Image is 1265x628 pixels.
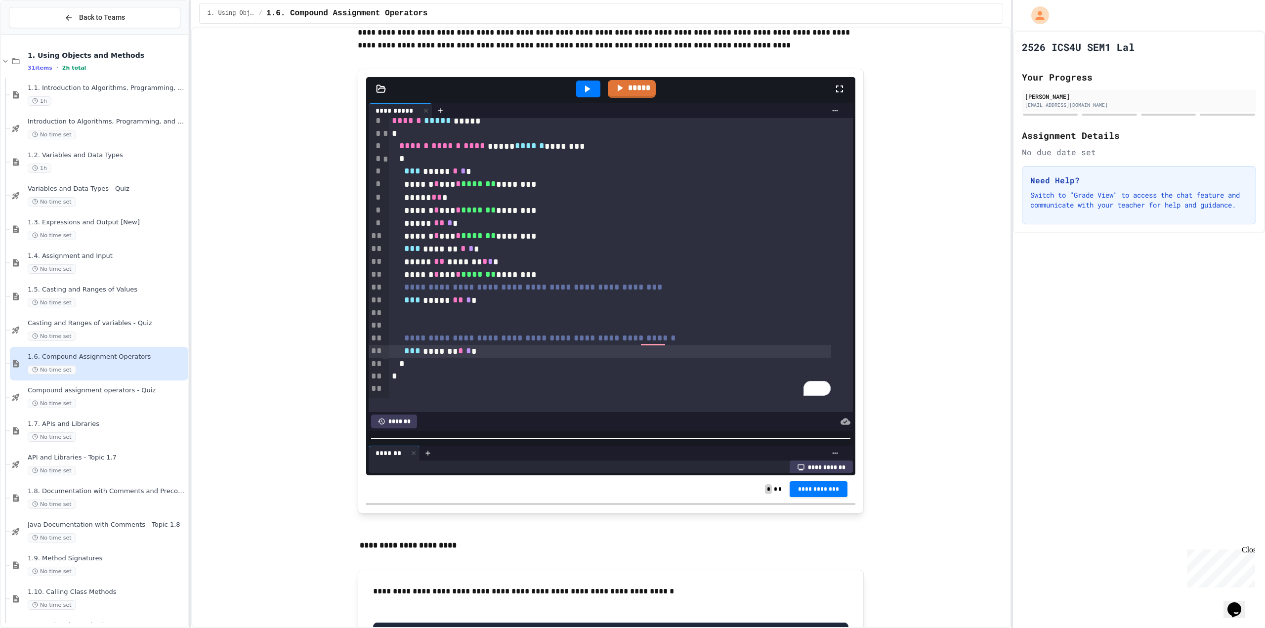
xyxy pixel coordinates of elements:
button: Back to Teams [9,7,180,28]
span: 1.4. Assignment and Input [28,252,186,260]
span: Compound assignment operators - Quiz [28,386,186,395]
span: / [259,9,262,17]
span: Java Documentation with Comments - Topic 1.8 [28,521,186,529]
span: No time set [28,264,76,274]
span: No time set [28,365,76,375]
span: 1.8. Documentation with Comments and Preconditions [28,487,186,496]
div: Chat with us now!Close [4,4,68,63]
span: No time set [28,500,76,509]
span: 1.10. Calling Class Methods [28,588,186,596]
span: No time set [28,332,76,341]
span: 1h [28,164,51,173]
span: 1. Using Objects and Methods [28,51,186,60]
span: No time set [28,533,76,543]
span: 31 items [28,65,52,71]
span: 1h [28,96,51,106]
iframe: chat widget [1223,588,1255,618]
span: 1.7. APIs and Libraries [28,420,186,428]
h2: Assignment Details [1022,128,1256,142]
span: Introduction to Algorithms, Programming, and Compilers [28,118,186,126]
span: No time set [28,432,76,442]
span: No time set [28,600,76,610]
div: [EMAIL_ADDRESS][DOMAIN_NAME] [1025,101,1253,109]
span: No time set [28,231,76,240]
span: 1.9. Method Signatures [28,554,186,563]
span: No time set [28,197,76,207]
span: Casting and Ranges of variables - Quiz [28,319,186,328]
span: • [56,64,58,72]
span: Variables and Data Types - Quiz [28,185,186,193]
h1: 2526 ICS4U SEM1 Lal [1022,40,1135,54]
div: My Account [1021,4,1052,27]
p: Switch to "Grade View" to access the chat feature and communicate with your teacher for help and ... [1030,190,1248,210]
span: 1.6. Compound Assignment Operators [28,353,186,361]
span: Back to Teams [79,12,125,23]
span: 1.1. Introduction to Algorithms, Programming, and Compilers [28,84,186,92]
span: No time set [28,298,76,307]
h3: Need Help? [1030,174,1248,186]
iframe: chat widget [1183,545,1255,587]
span: No time set [28,567,76,576]
div: No due date set [1022,146,1256,158]
h2: Your Progress [1022,70,1256,84]
span: No time set [28,399,76,408]
span: No time set [28,130,76,139]
span: 1. Using Objects and Methods [208,9,255,17]
span: API and Libraries - Topic 1.7 [28,454,186,462]
div: [PERSON_NAME] [1025,92,1253,101]
span: 2h total [62,65,86,71]
span: 1.5. Casting and Ranges of Values [28,286,186,294]
span: 1.2. Variables and Data Types [28,151,186,160]
span: 1.3. Expressions and Output [New] [28,218,186,227]
span: No time set [28,466,76,475]
span: 1.6. Compound Assignment Operators [266,7,427,19]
